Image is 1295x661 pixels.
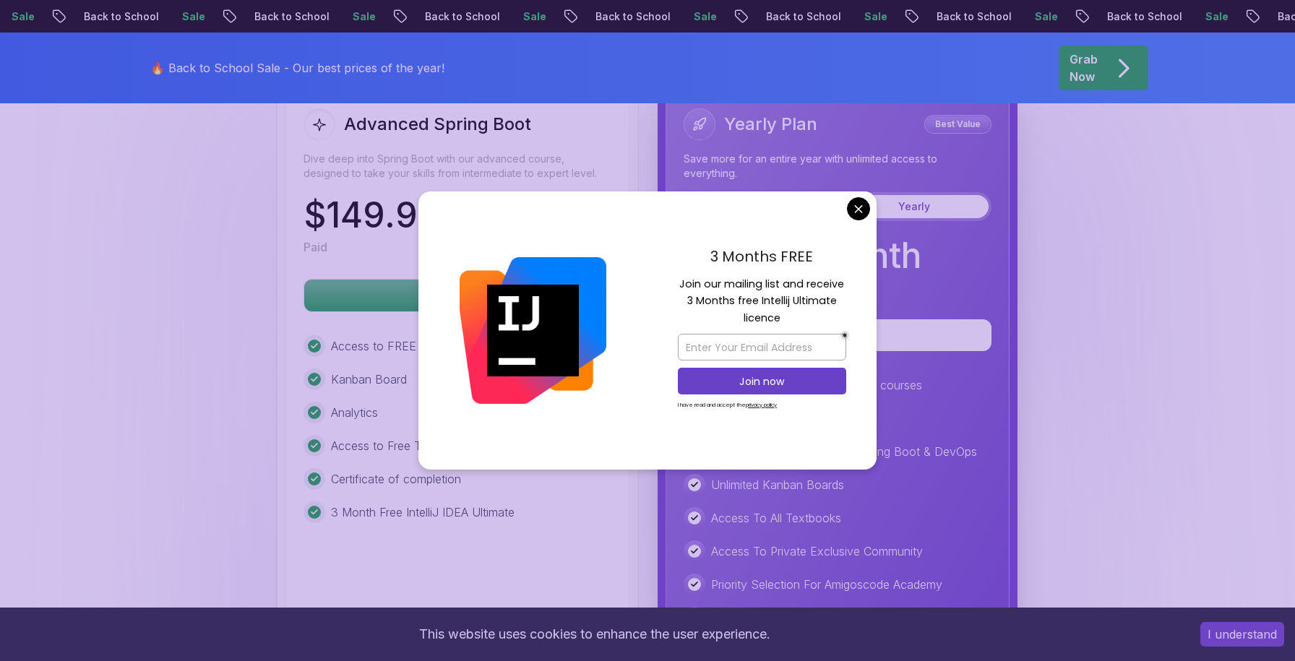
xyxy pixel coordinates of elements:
[304,238,327,256] p: Paid
[711,476,844,493] p: Unlimited Kanban Boards
[66,9,164,24] p: Back to School
[846,9,892,24] p: Sale
[926,117,989,131] p: Best Value
[676,9,722,24] p: Sale
[304,198,564,233] p: $ 149.97 / Month
[724,113,817,136] h2: Yearly Plan
[839,195,989,218] button: Yearly
[918,9,1017,24] p: Back to School
[331,404,378,421] p: Analytics
[1017,9,1063,24] p: Sale
[335,9,381,24] p: Sale
[331,337,462,355] p: Access to FREE courses
[331,470,461,488] p: Certificate of completion
[748,9,846,24] p: Back to School
[164,9,210,24] p: Sale
[711,509,841,527] p: Access To All Textbooks
[1089,9,1187,24] p: Back to School
[1070,51,1098,85] p: Grab Now
[407,9,505,24] p: Back to School
[684,152,991,181] p: Save more for an entire year with unlimited access to everything.
[577,9,676,24] p: Back to School
[711,543,923,560] p: Access To Private Exclusive Community
[331,504,515,521] p: 3 Month Free IntelliJ IDEA Ultimate
[1187,9,1234,24] p: Sale
[711,576,942,593] p: Priority Selection For Amigoscode Academy
[1200,622,1284,647] button: Accept cookies
[505,9,551,24] p: Sale
[331,437,471,454] p: Access to Free TextBooks
[344,113,531,136] h2: Advanced Spring Boot
[304,279,611,312] button: Get Course
[150,59,444,77] p: 🔥 Back to School Sale - Our best prices of the year!
[236,9,335,24] p: Back to School
[11,618,1179,650] div: This website uses cookies to enhance the user experience.
[331,371,407,388] p: Kanban Board
[304,152,611,181] p: Dive deep into Spring Boot with our advanced course, designed to take your skills from intermedia...
[304,280,611,311] p: Get Course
